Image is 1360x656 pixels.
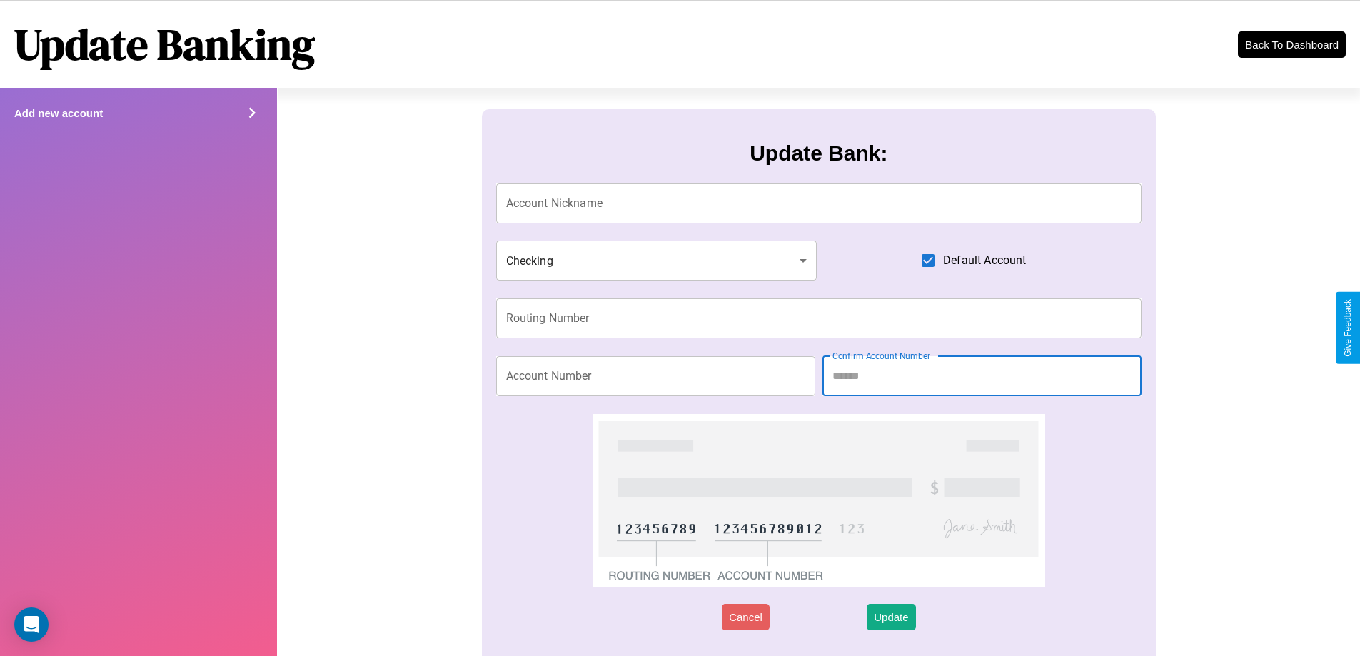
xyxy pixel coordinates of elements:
[1238,31,1346,58] button: Back To Dashboard
[943,252,1026,269] span: Default Account
[832,350,930,362] label: Confirm Account Number
[14,15,315,74] h1: Update Banking
[593,414,1044,587] img: check
[14,107,103,119] h4: Add new account
[867,604,915,630] button: Update
[14,607,49,642] div: Open Intercom Messenger
[722,604,770,630] button: Cancel
[750,141,887,166] h3: Update Bank:
[1343,299,1353,357] div: Give Feedback
[496,241,817,281] div: Checking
